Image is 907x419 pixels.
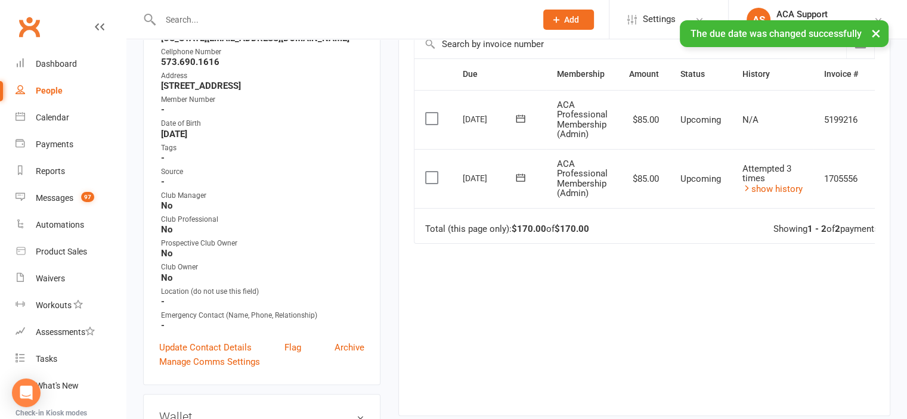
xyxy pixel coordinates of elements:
[161,153,364,163] strong: -
[161,57,364,67] strong: 573.690.1616
[732,59,813,89] th: History
[543,10,594,30] button: Add
[16,292,126,319] a: Workouts
[747,8,770,32] div: AS
[670,59,732,89] th: Status
[161,142,364,154] div: Tags
[161,176,364,187] strong: -
[773,224,879,234] div: Showing of payments
[425,224,589,234] div: Total (this page only): of
[16,265,126,292] a: Waivers
[742,114,759,125] span: N/A
[16,238,126,265] a: Product Sales
[16,185,126,212] a: Messages 97
[36,86,63,95] div: People
[161,190,364,201] div: Club Manager
[161,248,364,259] strong: No
[618,59,670,89] th: Amount
[161,224,364,235] strong: No
[12,378,41,407] div: Open Intercom Messenger
[161,94,364,105] div: Member Number
[555,224,589,234] strong: $170.00
[36,381,79,390] div: What's New
[618,149,670,208] td: $85.00
[463,169,518,187] div: [DATE]
[16,104,126,131] a: Calendar
[161,70,364,82] div: Address
[161,272,364,283] strong: No
[14,12,44,42] a: Clubworx
[161,296,364,307] strong: -
[776,20,828,30] div: ACA Network
[16,212,126,238] a: Automations
[835,224,840,234] strong: 2
[680,20,889,47] div: The due date was changed successfully
[36,113,69,122] div: Calendar
[618,90,670,149] td: $85.00
[36,139,73,149] div: Payments
[813,149,869,208] td: 1705556
[81,192,94,202] span: 97
[159,340,252,355] a: Update Contact Details
[776,9,828,20] div: ACA Support
[36,327,95,337] div: Assessments
[36,247,87,256] div: Product Sales
[16,51,126,77] a: Dashboard
[16,319,126,346] a: Assessments
[161,238,364,249] div: Prospective Club Owner
[742,184,803,194] a: show history
[16,131,126,158] a: Payments
[36,354,57,364] div: Tasks
[16,346,126,373] a: Tasks
[161,214,364,225] div: Club Professional
[159,355,260,369] a: Manage Comms Settings
[161,200,364,211] strong: No
[161,320,364,331] strong: -
[546,59,618,89] th: Membership
[161,118,364,129] div: Date of Birth
[161,104,364,115] strong: -
[36,59,77,69] div: Dashboard
[16,373,126,399] a: What's New
[813,90,869,149] td: 5199216
[557,100,608,140] span: ACA Professional Membership (Admin)
[36,220,84,229] div: Automations
[742,163,791,184] span: Attempted 3 times
[161,46,364,58] div: Cellphone Number
[161,166,364,178] div: Source
[813,59,869,89] th: Invoice #
[807,224,826,234] strong: 1 - 2
[161,286,364,297] div: Location (do not use this field)
[335,340,364,355] a: Archive
[557,159,608,199] span: ACA Professional Membership (Admin)
[463,110,518,128] div: [DATE]
[680,173,721,184] span: Upcoming
[36,193,73,203] div: Messages
[36,274,65,283] div: Waivers
[680,114,721,125] span: Upcoming
[36,300,72,310] div: Workouts
[16,158,126,185] a: Reports
[161,262,364,273] div: Club Owner
[16,77,126,104] a: People
[643,6,676,33] span: Settings
[865,20,887,46] button: ×
[157,11,528,28] input: Search...
[161,129,364,139] strong: [DATE]
[512,224,546,234] strong: $170.00
[36,166,65,176] div: Reports
[161,80,364,91] strong: [STREET_ADDRESS]
[161,310,364,321] div: Emergency Contact (Name, Phone, Relationship)
[452,59,546,89] th: Due
[564,15,579,24] span: Add
[284,340,301,355] a: Flag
